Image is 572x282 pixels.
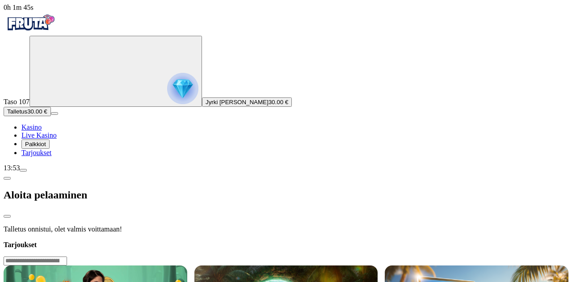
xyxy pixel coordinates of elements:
img: reward progress [167,73,198,104]
span: Live Kasino [21,131,57,139]
span: Kasino [21,123,42,131]
span: 30.00 € [269,99,288,105]
button: reward iconPalkkiot [21,139,50,149]
a: poker-chip iconLive Kasino [21,131,57,139]
input: Search [4,257,67,265]
button: Talletusplus icon30.00 € [4,107,51,116]
a: diamond iconKasino [21,123,42,131]
button: Jyrki [PERSON_NAME]30.00 € [202,97,292,107]
button: menu [20,169,27,172]
button: menu [51,112,58,115]
span: user session time [4,4,34,11]
span: 30.00 € [27,108,47,115]
button: chevron-left icon [4,177,11,180]
span: Taso 107 [4,98,29,105]
button: close [4,215,11,218]
nav: Primary [4,12,568,157]
a: gift-inverted iconTarjoukset [21,149,51,156]
h3: Tarjoukset [4,240,568,249]
span: 13:53 [4,164,20,172]
span: Jyrki [PERSON_NAME] [206,99,269,105]
span: Tarjoukset [21,149,51,156]
button: reward progress [29,36,202,107]
p: Talletus onnistui, olet valmis voittamaan! [4,225,568,233]
span: Talletus [7,108,27,115]
span: Palkkiot [25,141,46,147]
a: Fruta [4,28,57,35]
h2: Aloita pelaaminen [4,189,568,201]
img: Fruta [4,12,57,34]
